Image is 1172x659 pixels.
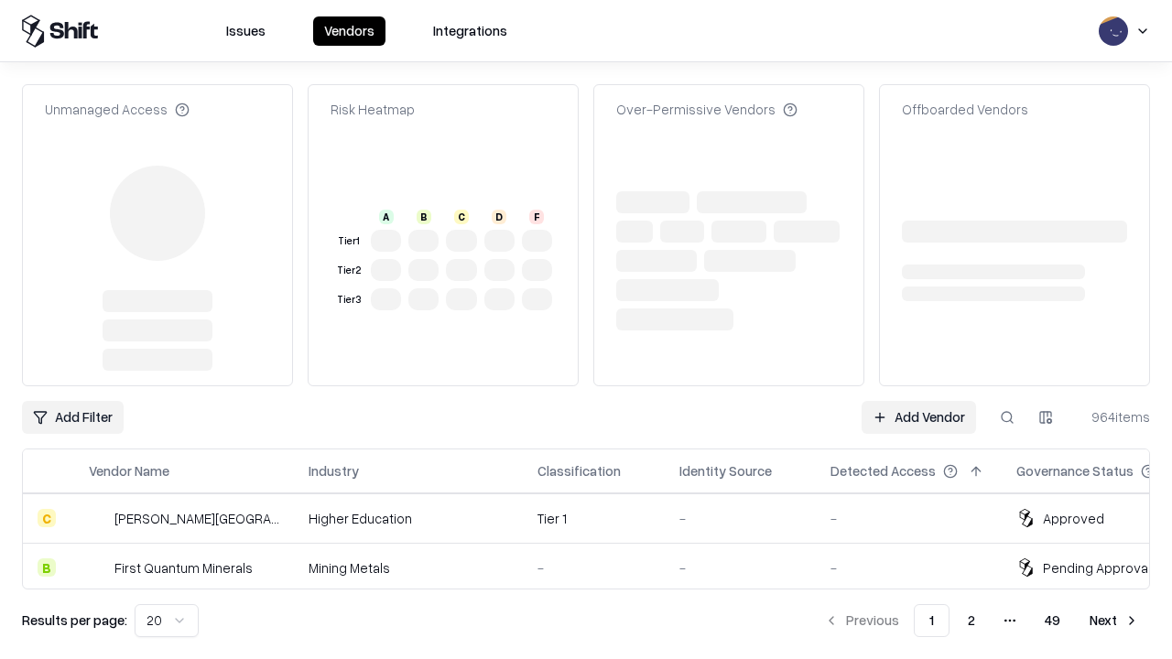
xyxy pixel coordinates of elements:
[1043,558,1151,578] div: Pending Approval
[830,558,987,578] div: -
[537,461,621,481] div: Classification
[422,16,518,46] button: Integrations
[616,100,798,119] div: Over-Permissive Vendors
[114,509,279,528] div: [PERSON_NAME][GEOGRAPHIC_DATA]
[1030,604,1075,637] button: 49
[537,509,650,528] div: Tier 1
[334,233,364,249] div: Tier 1
[813,604,1150,637] nav: pagination
[38,558,56,577] div: B
[1043,509,1104,528] div: Approved
[529,210,544,224] div: F
[22,610,127,630] p: Results per page:
[334,263,364,278] div: Tier 2
[334,292,364,308] div: Tier 3
[1077,407,1150,427] div: 964 items
[679,558,801,578] div: -
[379,210,394,224] div: A
[914,604,950,637] button: 1
[45,100,190,119] div: Unmanaged Access
[830,461,936,481] div: Detected Access
[89,509,107,527] img: Reichman University
[492,210,506,224] div: D
[862,401,976,434] a: Add Vendor
[1016,461,1134,481] div: Governance Status
[114,558,253,578] div: First Quantum Minerals
[454,210,469,224] div: C
[22,401,124,434] button: Add Filter
[89,558,107,577] img: First Quantum Minerals
[417,210,431,224] div: B
[953,604,990,637] button: 2
[679,509,801,528] div: -
[1079,604,1150,637] button: Next
[679,461,772,481] div: Identity Source
[830,509,987,528] div: -
[38,509,56,527] div: C
[89,461,169,481] div: Vendor Name
[537,558,650,578] div: -
[309,461,359,481] div: Industry
[215,16,277,46] button: Issues
[309,558,508,578] div: Mining Metals
[331,100,415,119] div: Risk Heatmap
[902,100,1028,119] div: Offboarded Vendors
[313,16,385,46] button: Vendors
[309,509,508,528] div: Higher Education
